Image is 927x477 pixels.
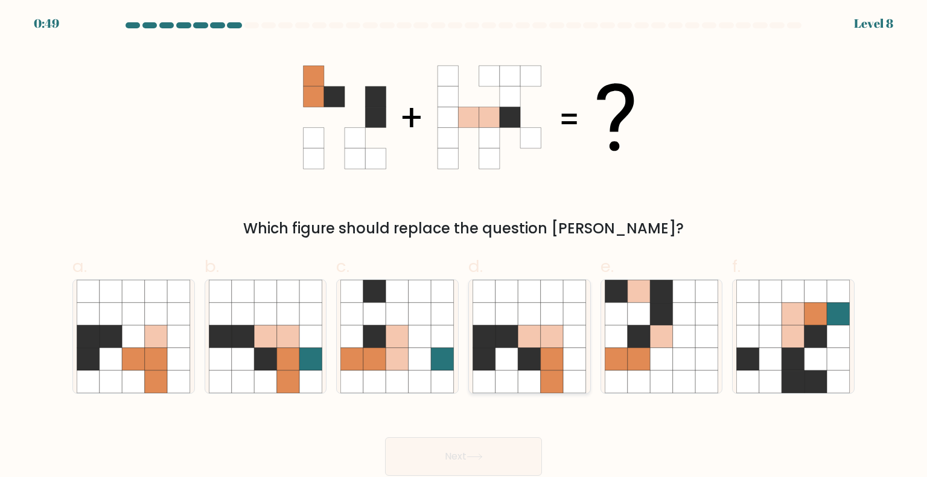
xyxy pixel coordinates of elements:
button: Next [385,437,542,476]
span: d. [468,254,483,278]
div: 0:49 [34,14,59,33]
span: f. [732,254,741,278]
span: e. [600,254,614,278]
span: b. [205,254,219,278]
div: Level 8 [854,14,893,33]
span: c. [336,254,349,278]
div: Which figure should replace the question [PERSON_NAME]? [80,218,847,239]
span: a. [72,254,87,278]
